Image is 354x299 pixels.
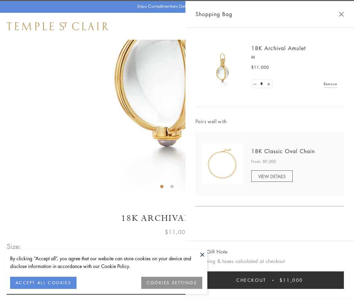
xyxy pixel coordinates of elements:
[251,54,337,61] p: M
[251,158,276,165] span: From: $9,000
[251,64,269,71] span: $11,000
[251,170,293,182] a: VIEW DETAILS
[265,80,272,88] a: Set quantity to 2
[7,212,347,224] h1: 18K Archival Amulet
[196,10,232,19] span: Shopping Bag
[196,257,344,265] p: Shipping & taxes calculated at checkout
[7,22,109,30] img: Temple St. Clair
[196,271,344,289] button: Checkout $11,000
[202,47,243,88] img: 18K Archival Amulet
[10,255,202,270] div: By clicking “Accept all”, you agree that our website can store cookies on your device and disclos...
[258,173,286,179] span: VIEW DETAILS
[137,3,214,10] p: Enjoy Complimentary Delivery & Returns
[196,118,344,125] span: Pairs well with
[251,44,306,52] a: 18K Archival Amulet
[324,80,337,88] a: Remove
[141,277,202,289] button: COOKIES SETTINGS
[7,241,22,252] span: Size:
[251,147,315,155] a: 18K Classic Oval Chain
[202,144,243,184] img: N88865-OV18
[165,228,189,236] span: $11,000
[252,80,258,88] a: Set quantity to 0
[10,277,77,289] button: ACCEPT ALL COOKIES
[236,276,266,284] span: Checkout
[279,276,303,284] span: $11,000
[196,247,228,256] button: Add Gift Note
[339,12,344,17] button: Close Shopping Bag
